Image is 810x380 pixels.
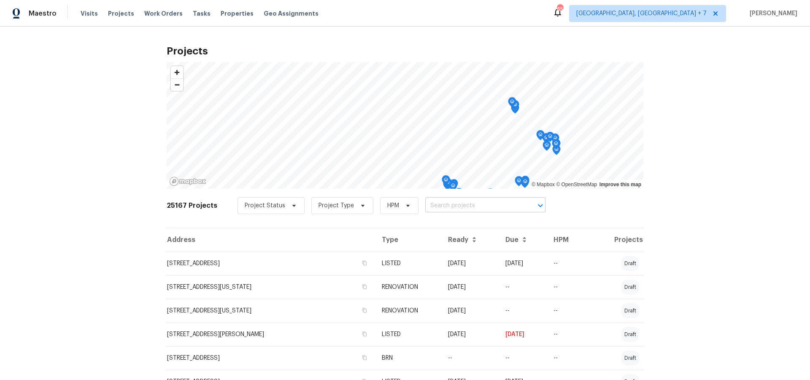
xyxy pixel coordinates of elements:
[171,79,183,91] button: Zoom out
[521,176,529,189] div: Map marker
[535,200,546,212] button: Open
[546,132,554,145] div: Map marker
[319,201,354,210] span: Project Type
[361,354,368,361] button: Copy Address
[621,303,640,318] div: draft
[442,175,450,188] div: Map marker
[387,201,399,210] span: HPM
[499,323,546,346] td: [DATE]
[499,275,546,299] td: --
[445,185,454,198] div: Map marker
[621,350,640,366] div: draft
[547,299,585,323] td: --
[547,346,585,370] td: --
[167,323,375,346] td: [STREET_ADDRESS][PERSON_NAME]
[193,11,211,16] span: Tasks
[585,228,643,252] th: Projects
[375,275,441,299] td: RENOVATION
[599,182,641,187] a: Improve this map
[536,130,545,143] div: Map marker
[621,280,640,295] div: draft
[499,228,546,252] th: Due
[576,9,707,18] span: [GEOGRAPHIC_DATA], [GEOGRAPHIC_DATA] + 7
[167,228,375,252] th: Address
[167,299,375,323] td: [STREET_ADDRESS][US_STATE]
[521,178,529,191] div: Map marker
[441,275,499,299] td: [DATE]
[547,252,585,275] td: --
[375,228,441,252] th: Type
[361,330,368,338] button: Copy Address
[556,182,597,187] a: OpenStreetMap
[515,176,523,189] div: Map marker
[499,346,546,370] td: --
[221,9,254,18] span: Properties
[167,252,375,275] td: [STREET_ADDRESS]
[264,9,319,18] span: Geo Assignments
[375,323,441,346] td: LISTED
[441,228,499,252] th: Ready
[167,275,375,299] td: [STREET_ADDRESS][US_STATE]
[441,252,499,275] td: [DATE]
[621,256,640,271] div: draft
[441,299,499,323] td: [DATE]
[425,199,522,212] input: Search projects
[245,201,285,210] span: Project Status
[144,9,183,18] span: Work Orders
[547,323,585,346] td: --
[621,327,640,342] div: draft
[499,252,546,275] td: [DATE]
[547,228,585,252] th: HPM
[557,5,563,14] div: 65
[486,188,494,201] div: Map marker
[171,66,183,79] button: Zoom in
[361,283,368,290] button: Copy Address
[167,62,643,189] canvas: Map
[450,179,458,192] div: Map marker
[375,252,441,275] td: LISTED
[441,323,499,346] td: [DATE]
[169,176,206,186] a: Mapbox homepage
[441,346,499,370] td: --
[361,307,368,314] button: Copy Address
[499,299,546,323] td: --
[746,9,797,18] span: [PERSON_NAME]
[447,184,456,197] div: Map marker
[532,182,555,187] a: Mapbox
[508,97,516,110] div: Map marker
[547,275,585,299] td: --
[375,299,441,323] td: RENOVATION
[375,346,441,370] td: BRN
[167,201,217,210] h2: 25167 Projects
[521,177,529,190] div: Map marker
[81,9,98,18] span: Visits
[552,139,560,152] div: Map marker
[361,259,368,267] button: Copy Address
[455,188,463,201] div: Map marker
[167,346,375,370] td: [STREET_ADDRESS]
[449,181,457,194] div: Map marker
[108,9,134,18] span: Projects
[171,79,183,91] span: Zoom out
[167,47,643,55] h2: Projects
[543,141,551,154] div: Map marker
[551,133,559,147] div: Map marker
[29,9,57,18] span: Maestro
